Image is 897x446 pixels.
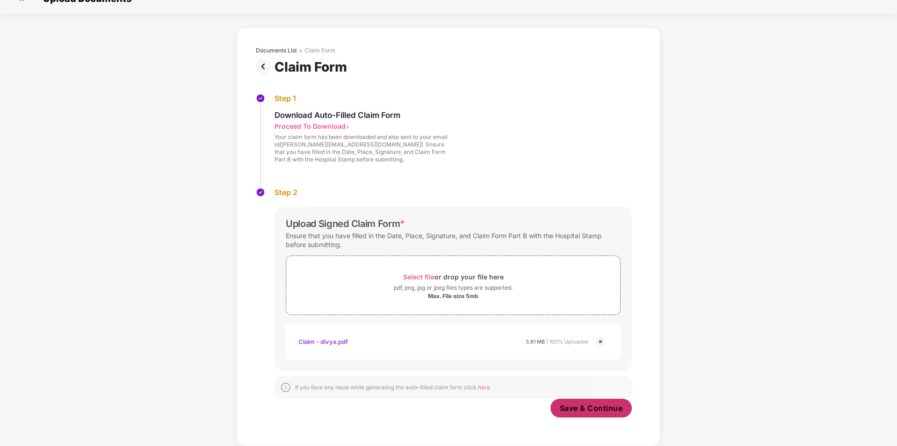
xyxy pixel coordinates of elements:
button: Save & Continue [550,399,632,417]
span: Select file [403,273,434,281]
div: If you face any issue while generating the auto-filled claim form click [295,384,490,391]
div: Ensure that you have filled in the Date, Place, Signature, and Claim Form Part B with the Hospita... [286,229,621,251]
div: Claim - divya.pdf [298,334,348,350]
div: Max. File size 5mb [428,292,478,300]
div: Your claim form has been downloaded and also sent to your email id([PERSON_NAME][EMAIL_ADDRESS][D... [275,133,448,163]
span: Save & Continue [560,403,623,413]
div: Download Auto-Filled Claim Form [275,110,448,120]
img: svg+xml;base64,PHN2ZyBpZD0iUHJldi0zMngzMiIgeG1sbnM9Imh0dHA6Ly93d3cudzMub3JnLzIwMDAvc3ZnIiB3aWR0aD... [256,59,275,74]
span: | 100% Uploaded [546,338,588,345]
span: here [478,384,490,391]
div: or drop your file here [403,271,504,283]
img: svg+xml;base64,PHN2ZyBpZD0iSW5mb18tXzMyeDMyIiBkYXRhLW5hbWU9IkluZm8gLSAzMngzMiIgeG1sbnM9Imh0dHA6Ly... [280,382,291,393]
div: Step 1 [275,94,448,103]
span: > [346,123,349,130]
img: svg+xml;base64,PHN2ZyBpZD0iU3RlcC1Eb25lLTMyeDMyIiB4bWxucz0iaHR0cDovL3d3dy53My5vcmcvMjAwMC9zdmciIH... [256,94,265,103]
div: Documents List [256,47,297,54]
span: 3.81 MB [526,338,545,345]
div: > [299,47,303,54]
span: Select fileor drop your file herepdf, png, jpg or jpeg files types are supported.Max. File size 5mb [286,263,620,307]
div: Proceed To Download [275,122,346,131]
div: Upload Signed Claim Form [286,218,405,229]
div: pdf, png, jpg or jpeg files types are supported. [394,283,513,292]
div: Claim Form [304,47,335,54]
div: Claim Form [275,59,351,75]
div: Step 2 [275,188,632,197]
img: svg+xml;base64,PHN2ZyBpZD0iQ3Jvc3MtMjR4MjQiIHhtbG5zPSJodHRwOi8vd3d3LnczLm9yZy8yMDAwL3N2ZyIgd2lkdG... [595,336,606,347]
img: svg+xml;base64,PHN2ZyBpZD0iU3RlcC1Eb25lLTMyeDMyIiB4bWxucz0iaHR0cDovL3d3dy53My5vcmcvMjAwMC9zdmciIH... [256,188,265,197]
